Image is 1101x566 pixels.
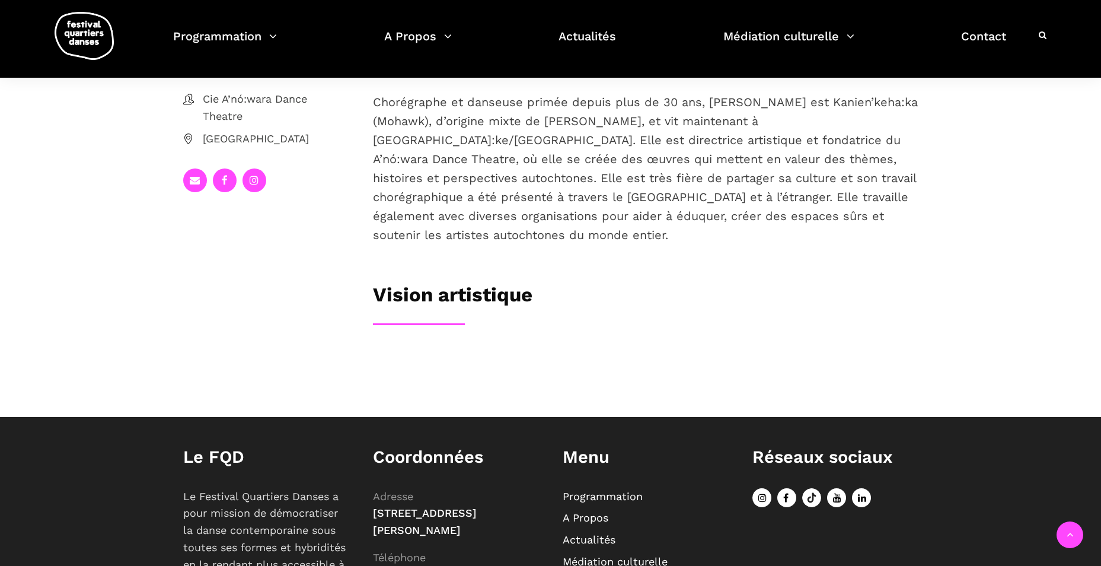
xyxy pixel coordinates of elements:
a: Programmation [173,26,277,61]
a: A Propos [563,511,608,524]
h3: Vision artistique [373,283,532,313]
a: Actualités [559,26,616,61]
a: Médiation culturelle [723,26,854,61]
a: instagram [242,168,266,192]
span: Cie A’nó:wara Dance Theatre [203,91,349,125]
span: Téléphone [373,551,426,564]
a: Programmation [563,490,643,503]
img: logo-fqd-med [55,12,114,60]
a: Actualités [563,533,615,546]
a: facebook [213,168,237,192]
a: email [183,168,207,192]
a: A Propos [384,26,452,61]
h1: Le FQD [183,447,349,468]
span: [STREET_ADDRESS][PERSON_NAME] [373,507,477,536]
p: Chorégraphe et danseuse primée depuis plus de 30 ans, [PERSON_NAME] est Kanien’keha:ka (Mohawk), ... [373,93,918,244]
h1: Réseaux sociaux [752,447,918,468]
span: [GEOGRAPHIC_DATA] [203,131,349,148]
span: Adresse [373,490,413,503]
a: Contact [961,26,1006,61]
h1: Menu [563,447,729,468]
h1: Coordonnées [373,447,539,468]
